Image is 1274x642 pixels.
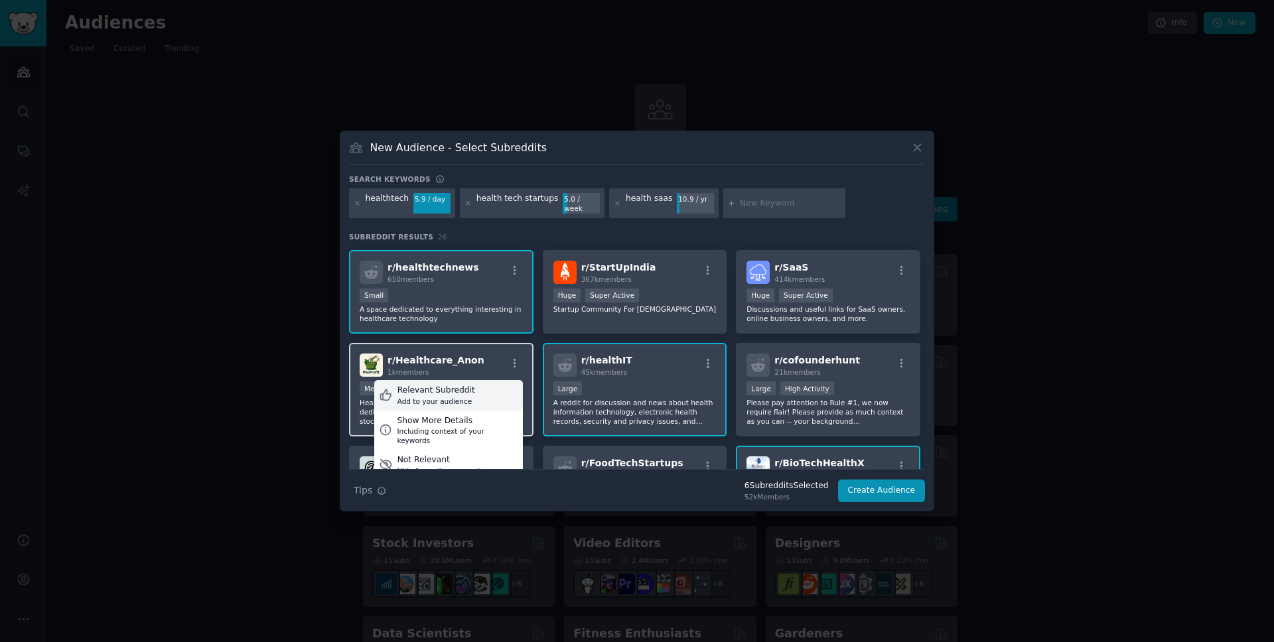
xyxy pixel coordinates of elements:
span: r/ StartUpIndia [581,262,656,273]
span: Tips [354,483,372,497]
span: Subreddit Results [349,232,433,241]
div: Large [746,381,776,395]
span: r/ healthIT [581,355,632,365]
div: Relevant Subreddit [397,385,475,397]
span: 26 [438,233,447,241]
div: Add to your audience [397,397,475,406]
p: A reddit for discussion and news about health information technology, electronic health records, ... [553,398,717,426]
p: Please pay attention to Rule #1, we now require flair! Please provide as much context as you can ... [746,398,910,426]
span: 414k members [774,275,825,283]
h3: Search keywords [349,174,431,184]
span: r/ healthtechnews [388,262,479,273]
img: BioTechHealthX [746,456,770,480]
span: r/ cofounderhunt [774,355,860,365]
img: TechStartups [360,456,383,480]
p: Healthcare Anonymous is a subreddit dedicated to discussions about healthcare stocks, companies, ... [360,398,523,426]
span: r/ SaaS [774,262,808,273]
div: Not Relevant [397,454,486,466]
div: health saas [626,193,672,214]
span: r/ Healthcare_Anon [388,355,484,365]
span: 45k members [581,368,627,376]
p: A space dedicated to everything interesting in healthcare technology [360,304,523,323]
button: Tips [349,479,391,502]
div: Super Active [585,289,639,302]
div: 5.9 / day [413,193,451,205]
img: Healthcare_Anon [360,353,383,377]
div: Small [360,289,388,302]
div: health tech startups [476,193,559,214]
span: r/ BioTechHealthX [774,458,864,468]
img: StartUpIndia [553,261,577,284]
div: 5.0 / week [563,193,600,214]
div: healthtech [366,193,409,214]
span: r/ FoodTechStartups [581,458,683,468]
div: Medium Size [360,381,413,395]
span: 21k members [774,368,820,376]
div: Including context of your keywords [397,426,518,445]
div: 6 Subreddit s Selected [744,480,829,492]
div: 52k Members [744,492,829,501]
div: Show More Details [397,415,518,427]
p: Discussions and useful links for SaaS owners, online business owners, and more. [746,304,910,323]
button: Create Audience [838,480,926,502]
p: Startup Community For [DEMOGRAPHIC_DATA] [553,304,717,314]
div: Large [553,381,583,395]
h3: New Audience - Select Subreddits [370,141,547,155]
span: 650 members [388,275,434,283]
div: Huge [553,289,581,302]
div: 10.9 / yr [677,193,714,205]
div: High Activity [780,381,834,395]
img: SaaS [746,261,770,284]
div: Hide from all your results [397,466,486,476]
span: 367k members [581,275,632,283]
div: Huge [746,289,774,302]
span: 1k members [388,368,429,376]
div: Super Active [779,289,833,302]
input: New Keyword [740,198,841,210]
